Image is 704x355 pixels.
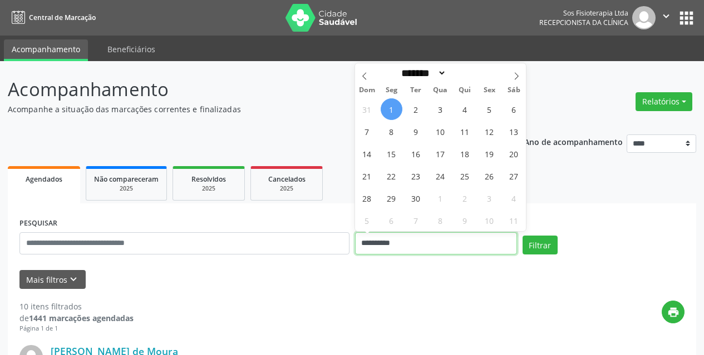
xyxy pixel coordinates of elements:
span: Outubro 10, 2025 [479,209,500,231]
button: Mais filtroskeyboard_arrow_down [19,270,86,289]
button: Relatórios [636,92,692,111]
div: 2025 [259,184,314,193]
span: Setembro 8, 2025 [381,121,402,142]
span: Sáb [501,87,526,94]
label: PESQUISAR [19,215,57,232]
button: apps [677,8,696,28]
button:  [656,6,677,29]
span: Setembro 9, 2025 [405,121,427,142]
span: Outubro 3, 2025 [479,187,500,209]
span: Dom [355,87,380,94]
span: Setembro 14, 2025 [356,143,378,164]
span: Outubro 2, 2025 [454,187,476,209]
button: print [662,301,685,323]
p: Ano de acompanhamento [524,134,623,148]
a: Central de Marcação [8,8,96,27]
span: Setembro 25, 2025 [454,165,476,187]
div: Sos Fisioterapia Ltda [539,8,628,18]
span: Setembro 26, 2025 [479,165,500,187]
span: Outubro 7, 2025 [405,209,427,231]
i:  [660,10,672,22]
span: Setembro 4, 2025 [454,98,476,120]
span: Setembro 18, 2025 [454,143,476,164]
img: img [632,6,656,29]
span: Setembro 11, 2025 [454,121,476,142]
span: Setembro 28, 2025 [356,187,378,209]
span: Qua [428,87,452,94]
span: Outubro 6, 2025 [381,209,402,231]
span: Ter [403,87,428,94]
span: Setembro 16, 2025 [405,143,427,164]
span: Central de Marcação [29,13,96,22]
div: 10 itens filtrados [19,301,134,312]
span: Outubro 1, 2025 [430,187,451,209]
span: Setembro 6, 2025 [503,98,525,120]
span: Seg [379,87,403,94]
button: Filtrar [523,236,558,254]
span: Setembro 30, 2025 [405,187,427,209]
a: Acompanhamento [4,39,88,61]
a: Beneficiários [100,39,163,59]
div: 2025 [94,184,159,193]
span: Setembro 27, 2025 [503,165,525,187]
span: Setembro 20, 2025 [503,143,525,164]
i: print [667,306,680,318]
span: Qui [452,87,477,94]
span: Recepcionista da clínica [539,18,628,27]
span: Setembro 10, 2025 [430,121,451,142]
select: Month [398,67,447,79]
p: Acompanhamento [8,76,490,103]
span: Sex [477,87,501,94]
div: 2025 [181,184,237,193]
span: Setembro 23, 2025 [405,165,427,187]
span: Cancelados [268,174,306,184]
span: Agendados [26,174,62,184]
span: Não compareceram [94,174,159,184]
span: Outubro 4, 2025 [503,187,525,209]
div: Página 1 de 1 [19,324,134,333]
span: Setembro 5, 2025 [479,98,500,120]
strong: 1441 marcações agendadas [29,313,134,323]
span: Setembro 21, 2025 [356,165,378,187]
span: Setembro 3, 2025 [430,98,451,120]
span: Outubro 11, 2025 [503,209,525,231]
span: Setembro 15, 2025 [381,143,402,164]
p: Acompanhe a situação das marcações correntes e finalizadas [8,103,490,115]
span: Setembro 12, 2025 [479,121,500,142]
span: Outubro 5, 2025 [356,209,378,231]
span: Setembro 29, 2025 [381,187,402,209]
span: Resolvidos [191,174,226,184]
span: Setembro 2, 2025 [405,98,427,120]
span: Setembro 19, 2025 [479,143,500,164]
span: Outubro 9, 2025 [454,209,476,231]
span: Setembro 22, 2025 [381,165,402,187]
span: Setembro 24, 2025 [430,165,451,187]
span: Setembro 13, 2025 [503,121,525,142]
span: Setembro 7, 2025 [356,121,378,142]
input: Year [446,67,483,79]
span: Agosto 31, 2025 [356,98,378,120]
span: Setembro 17, 2025 [430,143,451,164]
div: de [19,312,134,324]
i: keyboard_arrow_down [67,273,80,286]
span: Outubro 8, 2025 [430,209,451,231]
span: Setembro 1, 2025 [381,98,402,120]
